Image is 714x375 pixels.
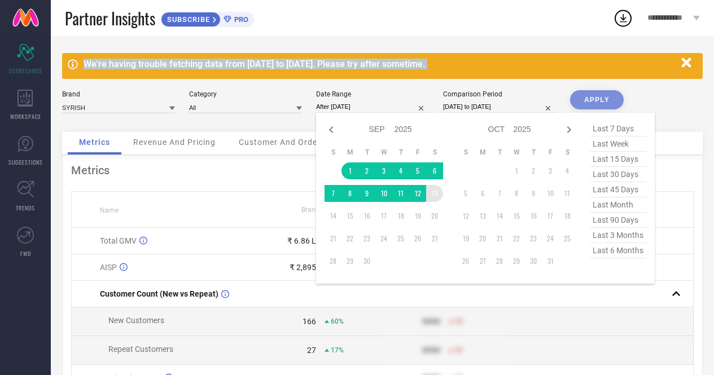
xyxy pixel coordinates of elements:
span: last 3 months [590,228,646,243]
td: Wed Oct 08 2025 [508,185,525,202]
span: last 90 days [590,213,646,228]
th: Thursday [525,148,542,157]
td: Thu Sep 18 2025 [392,208,409,224]
td: Thu Sep 11 2025 [392,185,409,202]
th: Friday [409,148,426,157]
span: FWD [20,249,31,258]
td: Mon Sep 15 2025 [341,208,358,224]
div: Category [189,90,302,98]
span: Name [100,206,119,214]
td: Fri Sep 19 2025 [409,208,426,224]
td: Mon Oct 20 2025 [474,230,491,247]
td: Sat Sep 27 2025 [426,230,443,247]
td: Wed Sep 03 2025 [375,162,392,179]
th: Saturday [426,148,443,157]
td: Wed Oct 15 2025 [508,208,525,224]
span: 50 [455,317,463,325]
td: Thu Oct 02 2025 [525,162,542,179]
span: SUBSCRIBE [161,15,213,24]
div: ₹ 2,895 [290,263,316,272]
div: Date Range [316,90,429,98]
span: SUGGESTIONS [8,158,43,166]
td: Sat Oct 25 2025 [559,230,576,247]
th: Monday [474,148,491,157]
span: AISP [100,263,117,272]
td: Tue Sep 02 2025 [358,162,375,179]
td: Mon Oct 13 2025 [474,208,491,224]
span: last 15 days [590,152,646,167]
span: SCORECARDS [9,67,42,75]
td: Wed Oct 01 2025 [508,162,525,179]
th: Thursday [392,148,409,157]
td: Sat Sep 20 2025 [426,208,443,224]
span: Metrics [79,138,110,147]
div: We're having trouble fetching data from [DATE] to [DATE]. Please try after sometime. [84,59,676,69]
td: Thu Oct 23 2025 [525,230,542,247]
span: TRENDS [16,204,35,212]
span: Customer And Orders [239,138,325,147]
td: Wed Sep 24 2025 [375,230,392,247]
div: 166 [303,317,316,326]
span: 17% [331,346,344,354]
span: last 45 days [590,182,646,197]
span: New Customers [108,316,164,325]
th: Sunday [325,148,341,157]
div: Brand [62,90,175,98]
th: Tuesday [358,148,375,157]
div: Next month [562,123,576,136]
td: Sun Sep 21 2025 [325,230,341,247]
div: 9999 [422,346,440,355]
td: Thu Oct 16 2025 [525,208,542,224]
span: Repeat Customers [108,345,173,354]
td: Tue Oct 14 2025 [491,208,508,224]
td: Fri Oct 31 2025 [542,253,559,270]
td: Mon Oct 27 2025 [474,253,491,270]
td: Thu Sep 25 2025 [392,230,409,247]
td: Mon Oct 06 2025 [474,185,491,202]
input: Select comparison period [443,101,556,113]
td: Sun Oct 05 2025 [457,185,474,202]
span: last 6 months [590,243,646,258]
td: Tue Sep 16 2025 [358,208,375,224]
th: Sunday [457,148,474,157]
td: Thu Oct 30 2025 [525,253,542,270]
td: Wed Oct 29 2025 [508,253,525,270]
span: Revenue And Pricing [133,138,216,147]
span: Total GMV [100,236,137,245]
input: Select date range [316,101,429,113]
div: ₹ 6.86 L [287,236,316,245]
td: Mon Sep 01 2025 [341,162,358,179]
td: Tue Sep 30 2025 [358,253,375,270]
td: Sun Sep 28 2025 [325,253,341,270]
td: Tue Oct 21 2025 [491,230,508,247]
th: Monday [341,148,358,157]
th: Wednesday [508,148,525,157]
th: Friday [542,148,559,157]
td: Sun Oct 26 2025 [457,253,474,270]
span: Customer Count (New vs Repeat) [100,289,218,298]
td: Fri Oct 17 2025 [542,208,559,224]
span: Partner Insights [65,7,155,30]
td: Sun Sep 14 2025 [325,208,341,224]
span: last month [590,197,646,213]
td: Wed Sep 10 2025 [375,185,392,202]
td: Fri Sep 26 2025 [409,230,426,247]
div: 27 [307,346,316,355]
span: last 7 days [590,121,646,136]
td: Mon Sep 29 2025 [341,253,358,270]
div: Previous month [325,123,338,136]
td: Thu Sep 04 2025 [392,162,409,179]
td: Tue Oct 07 2025 [491,185,508,202]
span: PRO [231,15,248,24]
td: Sun Oct 19 2025 [457,230,474,247]
span: last 30 days [590,167,646,182]
td: Sat Oct 18 2025 [559,208,576,224]
td: Fri Sep 05 2025 [409,162,426,179]
div: Metrics [71,164,694,177]
th: Saturday [559,148,576,157]
td: Fri Sep 12 2025 [409,185,426,202]
td: Sat Oct 11 2025 [559,185,576,202]
td: Sat Sep 06 2025 [426,162,443,179]
td: Fri Oct 24 2025 [542,230,559,247]
td: Tue Sep 09 2025 [358,185,375,202]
